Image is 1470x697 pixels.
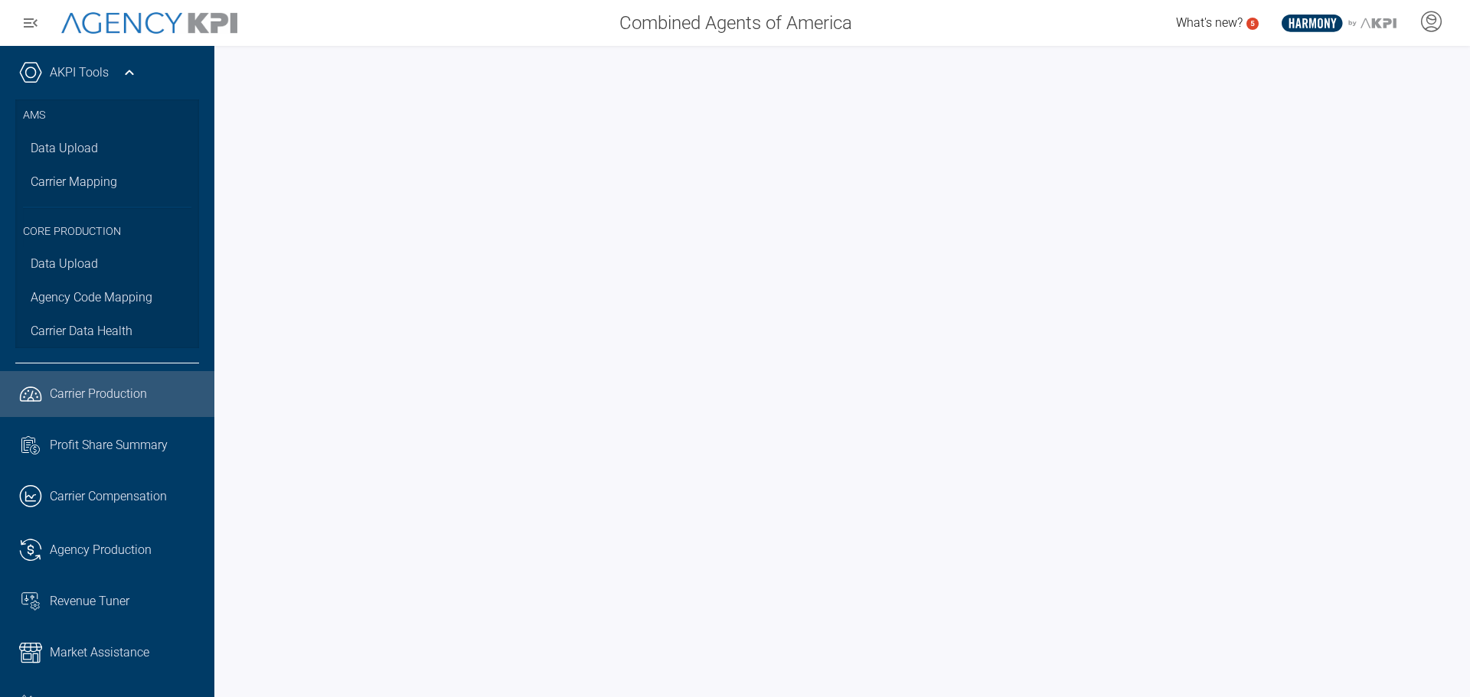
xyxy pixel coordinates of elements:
span: Agency Production [50,541,152,559]
span: What's new? [1176,15,1243,30]
a: Carrier Data Health [15,314,199,348]
a: Data Upload [15,247,199,281]
span: Carrier Production [50,385,147,403]
img: AgencyKPI [61,12,237,34]
span: Combined Agents of America [619,9,852,37]
span: Revenue Tuner [50,592,129,611]
span: Market Assistance [50,643,149,662]
a: Agency Code Mapping [15,281,199,314]
a: 5 [1246,18,1259,30]
h3: AMS [23,99,191,132]
a: Carrier Mapping [15,165,199,199]
span: Carrier Data Health [31,322,132,340]
a: AKPI Tools [50,64,109,82]
h3: Core Production [23,207,191,248]
span: Profit Share Summary [50,436,168,454]
text: 5 [1250,19,1255,28]
span: Carrier Compensation [50,487,167,506]
a: Data Upload [15,132,199,165]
